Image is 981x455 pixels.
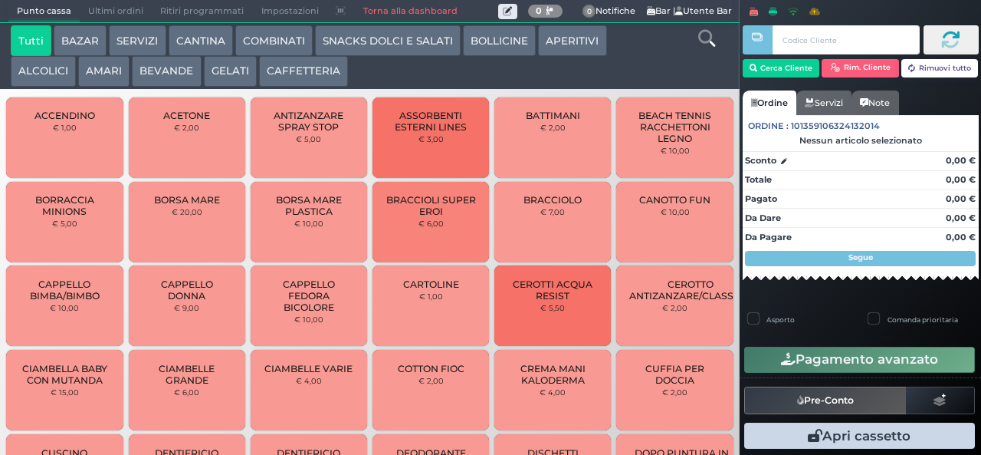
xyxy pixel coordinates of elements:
strong: Sconto [745,154,776,167]
span: CEROTTI ACQUA RESIST [507,279,599,302]
b: 0 [536,5,542,16]
strong: Da Dare [745,213,781,223]
small: € 1,00 [53,123,77,132]
small: € 10,00 [294,315,323,324]
small: € 4,00 [296,376,322,385]
strong: 0,00 € [946,193,976,204]
span: CARTOLINE [403,279,459,290]
span: BRACCIOLO [523,194,582,206]
a: Note [851,91,898,115]
small: € 2,00 [174,123,199,132]
button: Pagamento avanzato [744,347,975,373]
button: BEVANDE [132,56,201,87]
button: ALCOLICI [11,56,76,87]
span: CIAMBELLE GRANDE [141,363,232,386]
small: € 10,00 [294,219,323,228]
small: € 15,00 [51,387,79,397]
label: Comanda prioritaria [887,315,958,325]
span: CAPPELLO BIMBA/BIMBO [19,279,110,302]
small: € 2,00 [662,303,687,312]
strong: Pagato [745,193,777,204]
small: € 6,00 [174,387,199,397]
div: Nessun articolo selezionato [743,135,979,146]
small: € 2,00 [418,376,444,385]
button: AMARI [78,56,130,87]
span: BRACCIOLI SUPER EROI [386,194,477,217]
strong: Da Pagare [745,232,792,242]
a: Torna alla dashboard [354,1,465,22]
small: € 5,00 [296,134,321,143]
small: € 5,50 [540,303,565,312]
button: Rimuovi tutto [901,59,979,77]
button: BAZAR [54,25,107,56]
span: CEROTTO ANTIZANZARE/CLASSICO [629,279,751,302]
small: € 1,00 [419,292,443,301]
strong: 0,00 € [946,174,976,185]
span: CIAMBELLA BABY CON MUTANDA [19,363,110,386]
button: SERVIZI [109,25,166,56]
small: € 2,00 [662,387,687,397]
span: BORRACCIA MINIONS [19,194,110,217]
span: CANOTTO FUN [639,194,710,206]
strong: 0,00 € [946,232,976,242]
strong: 0,00 € [946,155,976,166]
span: CAPPELLO DONNA [141,279,232,302]
span: Ritiri programmati [152,1,252,22]
button: CANTINA [169,25,233,56]
a: Servizi [796,91,851,115]
small: € 4,00 [540,387,566,397]
span: BORSA MARE [154,194,220,206]
button: GELATI [204,56,257,87]
span: ANTIZANZARE SPRAY STOP [264,110,355,133]
button: Tutti [11,25,51,56]
span: ACETONE [163,110,210,121]
small: € 20,00 [172,207,202,216]
small: € 2,00 [540,123,566,132]
label: Asporto [766,315,795,325]
span: BORSA MARE PLASTICA [264,194,355,217]
small: € 3,00 [418,134,444,143]
a: Ordine [743,91,796,115]
small: € 10,00 [661,207,690,216]
span: Impostazioni [253,1,327,22]
span: CIAMBELLE VARIE [264,363,353,374]
button: Apri cassetto [744,423,975,449]
input: Codice Cliente [773,25,919,54]
strong: Segue [848,252,873,262]
span: CUFFIA PER DOCCIA [629,363,720,386]
button: SNACKS DOLCI E SALATI [315,25,461,56]
span: ACCENDINO [34,110,95,121]
span: 0 [582,5,596,18]
small: € 10,00 [50,303,79,312]
button: COMBINATI [235,25,313,56]
small: € 6,00 [418,219,444,228]
strong: Totale [745,174,772,185]
button: Rim. Cliente [822,59,899,77]
strong: 0,00 € [946,213,976,223]
button: APERITIVI [538,25,606,56]
small: € 5,00 [52,219,77,228]
span: Ordine : [748,120,789,133]
span: COTTON FIOC [398,363,464,374]
span: Punto cassa [8,1,80,22]
button: Cerca Cliente [743,59,820,77]
button: CAFFETTERIA [259,56,348,87]
span: BEACH TENNIS RACCHETTONI LEGNO [629,110,720,144]
span: Ultimi ordini [80,1,152,22]
small: € 10,00 [661,146,690,155]
span: 101359106324132014 [791,120,880,133]
small: € 7,00 [540,207,565,216]
button: BOLLICINE [463,25,536,56]
span: CAPPELLO FEDORA BICOLORE [264,279,355,313]
span: ASSORBENTI ESTERNI LINES [386,110,477,133]
span: CREMA MANI KALODERMA [507,363,599,386]
small: € 9,00 [174,303,199,312]
span: BATTIMANI [526,110,580,121]
button: Pre-Conto [744,387,907,414]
